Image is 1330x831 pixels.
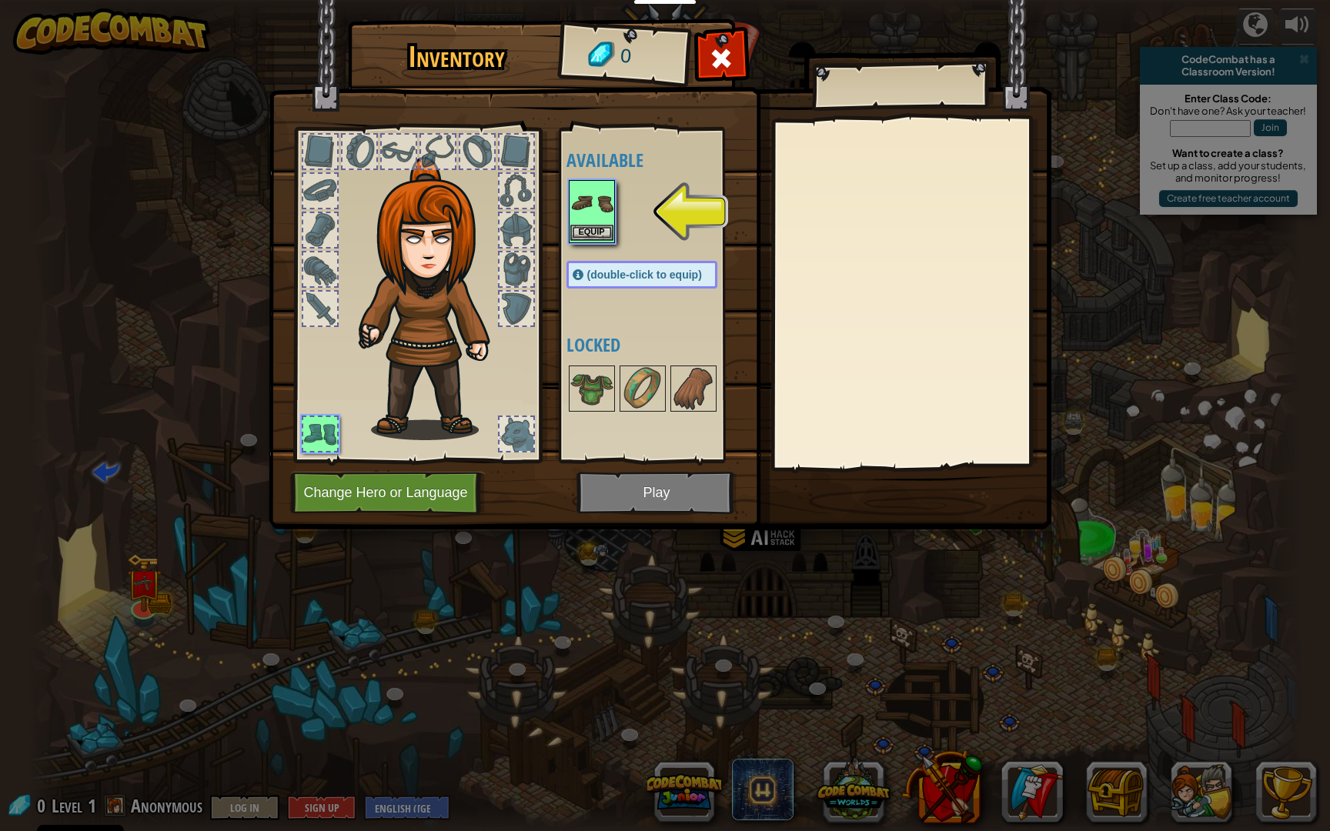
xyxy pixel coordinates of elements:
img: hair_f2.png [352,157,517,440]
h4: Locked [566,335,748,355]
img: portrait.png [570,182,613,225]
span: 0 [619,42,632,71]
h4: Available [566,150,748,170]
img: portrait.png [672,367,715,410]
img: portrait.png [570,367,613,410]
span: (double-click to equip) [587,269,702,281]
img: portrait.png [621,367,664,410]
button: Change Hero or Language [290,472,486,514]
h1: Inventory [359,41,555,73]
button: Equip [570,225,613,241]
